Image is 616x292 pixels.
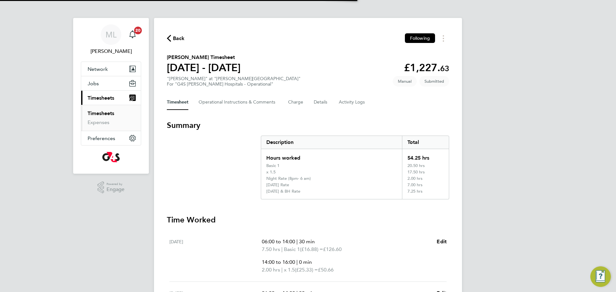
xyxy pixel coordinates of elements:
span: | [296,238,298,245]
div: Total [402,136,449,149]
button: Charge [288,95,304,110]
a: Edit [437,238,447,246]
div: 54.25 hrs [402,149,449,163]
h1: [DATE] - [DATE] [167,61,241,74]
span: Timesheets [88,95,114,101]
button: Engage Resource Center [590,266,611,287]
div: "[PERSON_NAME]" at "[PERSON_NAME][GEOGRAPHIC_DATA]" [167,76,301,87]
span: £126.60 [323,246,342,252]
button: Network [81,62,141,76]
div: Night Rate (8pm- 6 am) [266,176,311,181]
span: 06:00 to 14:00 [262,238,295,245]
nav: Main navigation [73,18,149,174]
h3: Time Worked [167,215,449,225]
span: Back [173,35,185,42]
img: g4s-logo-retina.png [102,152,120,162]
button: Details [314,95,329,110]
div: 20.50 hrs [402,163,449,170]
span: This timesheet is Submitted. [419,76,449,87]
button: Preferences [81,131,141,145]
div: 17.50 hrs [402,170,449,176]
span: Powered by [107,181,124,187]
div: x 1.5 [266,170,276,175]
span: 14:00 to 16:00 [262,259,295,265]
span: Engage [107,187,124,192]
span: | [296,259,298,265]
span: This timesheet was manually created. [393,76,417,87]
button: Operational Instructions & Comments [199,95,278,110]
span: | [281,267,283,273]
div: [DATE] Rate [266,182,289,188]
button: Jobs [81,76,141,90]
button: Following [405,33,435,43]
a: Timesheets [88,110,114,116]
button: Timesheets [81,91,141,105]
div: Hours worked [261,149,402,163]
span: Basic 1 [284,246,300,253]
span: Preferences [88,135,115,141]
span: Maureen Langridge [81,47,141,55]
a: Expenses [88,119,109,125]
span: 7.50 hrs [262,246,280,252]
div: Summary [261,136,449,199]
span: 0 min [299,259,312,265]
div: 7.00 hrs [402,182,449,189]
div: 7.25 hrs [402,189,449,199]
span: 20 [134,27,142,34]
span: (£16.88) = [300,246,323,252]
a: 20 [126,24,139,45]
div: Description [261,136,402,149]
app-decimal: £1,227. [404,62,449,74]
span: (£25.33) = [295,267,318,273]
h3: Summary [167,120,449,130]
button: Timesheets Menu [438,33,449,43]
span: x 1.5 [284,266,295,274]
span: | [281,246,283,252]
div: For "G4S [PERSON_NAME] Hospitals - Operational" [167,81,301,87]
span: Network [88,66,108,72]
span: 30 min [299,238,315,245]
span: ML [106,30,116,39]
button: Activity Logs [339,95,366,110]
span: 63 [440,64,449,73]
span: £50.66 [318,267,334,273]
div: Basic 1 [266,163,279,168]
button: Timesheet [167,95,188,110]
span: 2.00 hrs [262,267,280,273]
span: Edit [437,238,447,245]
div: [DATE] [169,238,262,274]
div: [DATE] & BH Rate [266,189,300,194]
div: 2.00 hrs [402,176,449,182]
button: Back [167,34,185,42]
a: Powered byEngage [98,181,125,194]
a: ML[PERSON_NAME] [81,24,141,55]
h2: [PERSON_NAME] Timesheet [167,54,241,61]
span: Jobs [88,80,99,87]
a: Go to home page [81,152,141,162]
span: Following [410,35,430,41]
div: Timesheets [81,105,141,131]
